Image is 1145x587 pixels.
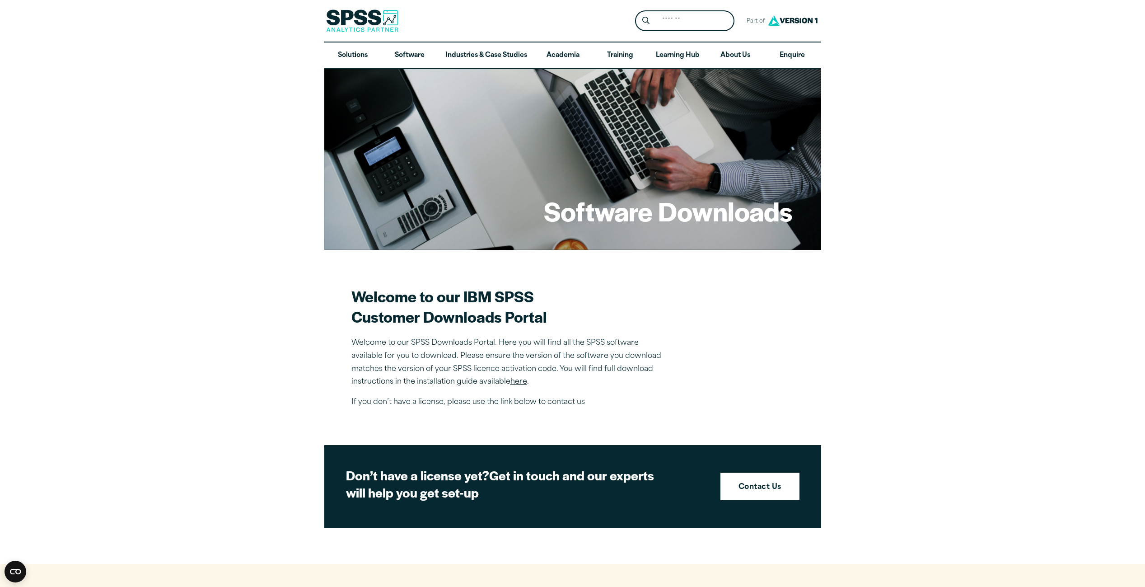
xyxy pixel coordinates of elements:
a: Training [591,42,648,69]
a: Software [381,42,438,69]
strong: Contact Us [738,482,781,493]
a: Contact Us [720,473,799,501]
a: Academia [534,42,591,69]
a: Enquire [764,42,821,69]
p: Welcome to our SPSS Downloads Portal. Here you will find all the SPSS software available for you ... [351,337,668,389]
span: Part of [742,15,766,28]
button: Search magnifying glass icon [637,13,654,29]
p: If you don’t have a license, please use the link below to contact us [351,396,668,409]
a: About Us [707,42,764,69]
strong: Don’t have a license yet? [346,466,489,484]
h2: Get in touch and our experts will help you get set-up [346,467,662,501]
img: SPSS Analytics Partner [326,9,398,32]
a: Industries & Case Studies [438,42,534,69]
svg: Search magnifying glass icon [642,17,650,24]
form: Site Header Search Form [635,10,734,32]
a: Learning Hub [649,42,707,69]
a: Solutions [324,42,381,69]
button: Open CMP widget [5,561,26,582]
h1: Software Downloads [544,193,792,229]
a: here [510,378,527,385]
img: Version1 Logo [766,12,820,29]
nav: Desktop version of site main menu [324,42,821,69]
h2: Welcome to our IBM SPSS Customer Downloads Portal [351,286,668,327]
